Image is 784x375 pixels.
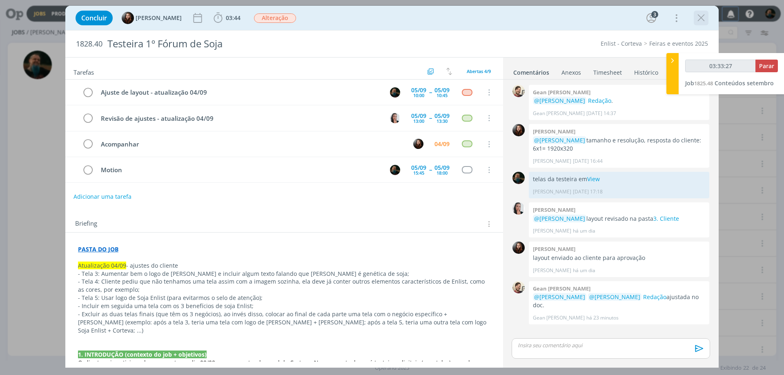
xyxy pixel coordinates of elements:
p: - Incluir em seguida uma tela com os 3 benefícios de soja Enlist; [78,302,490,310]
img: M [512,172,525,184]
span: Abertas 4/9 [467,68,491,74]
p: [PERSON_NAME] [533,267,571,274]
div: 05/09 [434,113,450,119]
div: 18:00 [437,171,448,175]
button: E [412,138,424,150]
span: [DATE] 14:37 [586,110,616,117]
img: C [390,113,400,123]
div: 05/09 [411,165,426,171]
span: há 23 minutos [586,314,619,322]
span: @[PERSON_NAME] [534,293,585,301]
button: 3 [645,11,658,24]
div: 3 [651,11,658,18]
a: PASTA DO JOB [78,245,118,253]
span: há um dia [573,267,595,274]
span: Briefing [75,219,97,229]
span: Alteração [254,13,296,23]
div: Revisão de ajustes - atualização 04/09 [97,113,382,124]
span: Concluir [81,15,107,21]
img: arrow-down-up.svg [446,68,452,75]
div: 05/09 [411,87,426,93]
p: [PERSON_NAME] [533,188,571,195]
button: M [389,86,401,98]
b: [PERSON_NAME] [533,245,575,253]
button: 03:44 [212,11,243,24]
button: Adicionar uma tarefa [73,189,132,204]
span: O cliente vai participar de um evento no dia 09/09, com um estande geral de Corteva. Nesse evento... [78,359,486,375]
p: Gean [PERSON_NAME] [533,314,585,322]
div: 04/09 [434,141,450,147]
span: [PERSON_NAME] [136,15,182,21]
span: @[PERSON_NAME] [534,136,585,144]
a: Histórico [634,65,659,77]
span: 03:44 [226,14,241,22]
div: 13:30 [437,119,448,123]
b: [PERSON_NAME] [533,128,575,135]
button: E[PERSON_NAME] [122,12,182,24]
div: Testeira 1º Fórum de Soja [104,34,441,54]
button: Concluir [76,11,113,25]
span: -- [429,115,432,121]
p: layout enviado ao cliente para aprovação [533,254,705,262]
button: C [389,112,401,124]
img: E [512,124,525,136]
div: 05/09 [434,165,450,171]
span: Parar [759,62,774,70]
div: 05/09 [434,87,450,93]
a: View [587,175,600,183]
button: Parar [755,60,778,72]
span: Atualização 04/09 [78,262,126,269]
img: E [512,242,525,254]
div: dialog [65,6,719,368]
a: Redação [643,293,666,301]
div: Motion [97,165,382,175]
div: 15:45 [413,171,424,175]
span: -- [429,167,432,173]
a: Redação [588,97,611,104]
span: [DATE] 16:44 [573,158,603,165]
div: Anexos [561,69,581,77]
p: layout revisado na pasta [533,215,705,223]
img: E [122,12,134,24]
div: 13:00 [413,119,424,123]
span: -- [429,89,432,95]
button: M [389,164,401,176]
img: E [413,139,423,149]
img: C [512,202,525,215]
p: [PERSON_NAME] [533,227,571,235]
a: Timesheet [593,65,622,77]
p: - ajustes do cliente [78,262,490,270]
p: - Tela 3: Aumentar bem o logo de [PERSON_NAME] e incluir algum texto falando que [PERSON_NAME] é ... [78,270,490,278]
img: M [390,165,400,175]
p: - Excluir as duas telas finais (que têm os 3 negócios), ao invés disso, colocar ao final de cada ... [78,310,490,335]
b: Gean [PERSON_NAME] [533,89,590,96]
div: Acompanhar [97,139,405,149]
a: 3. Cliente [653,215,679,222]
span: há um dia [573,227,595,235]
span: Conteúdos setembro [715,79,774,87]
span: @[PERSON_NAME] [534,215,585,222]
p: [PERSON_NAME] [533,158,571,165]
a: Enlist - Corteva [601,40,642,47]
img: G [512,281,525,293]
img: G [512,85,525,97]
a: Feiras e eventos 2025 [649,40,708,47]
span: [DATE] 17:18 [573,188,603,195]
span: Tarefas [73,67,94,76]
div: 10:45 [437,93,448,98]
p: tamanho e resolução, resposta do cliente: 6x1= 1920x320 [533,136,705,153]
span: 1825.48 [694,80,713,87]
div: 05/09 [411,113,426,119]
span: @[PERSON_NAME] [534,97,585,104]
img: M [390,87,400,98]
b: Gean [PERSON_NAME] [533,285,590,292]
button: Alteração [254,13,296,23]
strong: 1. INTRODUÇÃO (contexto do job + objetivos) [78,351,207,358]
span: 1828.40 [76,40,102,49]
a: Comentários [513,65,550,77]
p: ajustada no doc. [533,293,705,310]
p: . [533,97,705,105]
div: Ajuste de layout - atualização 04/09 [97,87,382,98]
b: [PERSON_NAME] [533,206,575,213]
